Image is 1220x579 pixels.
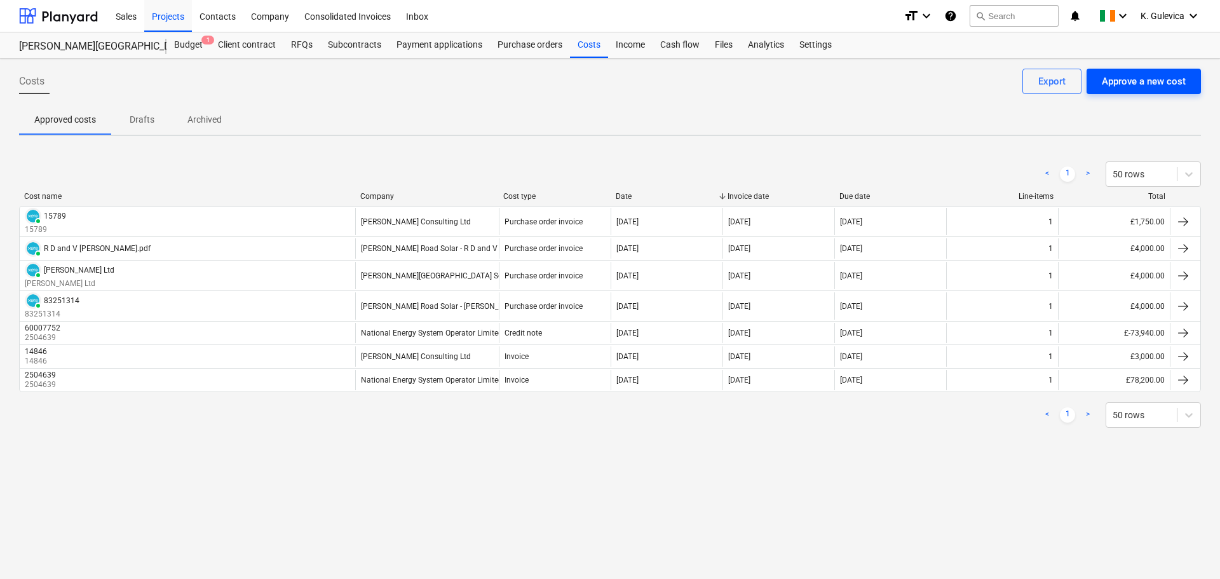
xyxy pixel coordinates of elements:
[1048,217,1053,226] div: 1
[27,264,39,276] img: xero.svg
[840,244,862,253] div: [DATE]
[728,376,750,385] div: [DATE]
[616,329,639,337] div: [DATE]
[1058,262,1170,289] div: £4,000.00
[25,278,114,289] p: [PERSON_NAME] Ltd
[44,244,151,253] div: R D and V [PERSON_NAME].pdf
[728,244,750,253] div: [DATE]
[840,376,862,385] div: [DATE]
[1058,292,1170,320] div: £4,000.00
[1060,407,1075,423] a: Page 1 is your current page
[1048,376,1053,385] div: 1
[653,32,707,58] div: Cash flow
[1022,69,1081,94] button: Export
[728,271,750,280] div: [DATE]
[25,356,50,367] p: 14846
[361,244,557,253] div: [PERSON_NAME] Road Solar - R D and V [PERSON_NAME]
[25,371,56,379] div: 2504639
[1058,208,1170,235] div: £1,750.00
[34,113,96,126] p: Approved costs
[1048,244,1053,253] div: 1
[1060,167,1075,182] a: Page 1 is your current page
[1069,8,1081,24] i: notifications
[44,296,79,305] div: 83251314
[320,32,389,58] a: Subcontracts
[25,309,79,320] p: 83251314
[616,192,717,201] div: Date
[27,210,39,222] img: xero.svg
[1040,407,1055,423] a: Previous page
[1186,8,1201,24] i: keyboard_arrow_down
[389,32,490,58] a: Payment applications
[25,292,41,309] div: Invoice has been synced with Xero and its status is currently PAID
[25,379,58,390] p: 2504639
[944,8,957,24] i: Knowledge base
[707,32,740,58] a: Files
[505,329,542,337] div: Credit note
[904,8,919,24] i: format_size
[166,32,210,58] a: Budget1
[1115,8,1130,24] i: keyboard_arrow_down
[608,32,653,58] a: Income
[1080,167,1095,182] a: Next page
[44,266,114,275] div: [PERSON_NAME] Ltd
[616,302,639,311] div: [DATE]
[361,329,503,337] div: National Energy System Operator Limited
[505,217,583,226] div: Purchase order invoice
[616,244,639,253] div: [DATE]
[24,192,350,201] div: Cost name
[840,302,862,311] div: [DATE]
[505,302,583,311] div: Purchase order invoice
[1080,407,1095,423] a: Next page
[25,324,60,332] div: 60007752
[187,113,222,126] p: Archived
[361,302,552,311] div: [PERSON_NAME] Road Solar - [PERSON_NAME] and Son
[728,329,750,337] div: [DATE]
[201,36,214,44] span: 1
[503,192,605,201] div: Cost type
[126,113,157,126] p: Drafts
[951,192,1053,201] div: Line-items
[1058,323,1170,343] div: £-73,940.00
[1058,370,1170,390] div: £78,200.00
[1102,73,1186,90] div: Approve a new cost
[616,271,639,280] div: [DATE]
[728,217,750,226] div: [DATE]
[1040,167,1055,182] a: Previous page
[25,224,66,235] p: 15789
[25,332,63,343] p: 2504639
[840,352,862,361] div: [DATE]
[840,271,862,280] div: [DATE]
[919,8,934,24] i: keyboard_arrow_down
[1048,329,1053,337] div: 1
[25,240,41,257] div: Invoice has been synced with Xero and its status is currently PAID
[728,302,750,311] div: [DATE]
[25,208,41,224] div: Invoice has been synced with Xero and its status is currently PAID
[210,32,283,58] a: Client contract
[27,294,39,307] img: xero.svg
[1038,73,1066,90] div: Export
[1058,238,1170,259] div: £4,000.00
[505,376,529,385] div: Invoice
[1048,271,1053,280] div: 1
[839,192,941,201] div: Due date
[44,212,66,221] div: 15789
[570,32,608,58] a: Costs
[19,40,151,53] div: [PERSON_NAME][GEOGRAPHIC_DATA]
[166,32,210,58] div: Budget
[505,244,583,253] div: Purchase order invoice
[25,347,47,356] div: 14846
[505,271,583,280] div: Purchase order invoice
[1048,352,1053,361] div: 1
[975,11,986,21] span: search
[505,352,529,361] div: Invoice
[1156,518,1220,579] iframe: Chat Widget
[27,242,39,255] img: xero.svg
[361,217,471,226] div: [PERSON_NAME] Consulting Ltd
[360,192,494,201] div: Company
[740,32,792,58] a: Analytics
